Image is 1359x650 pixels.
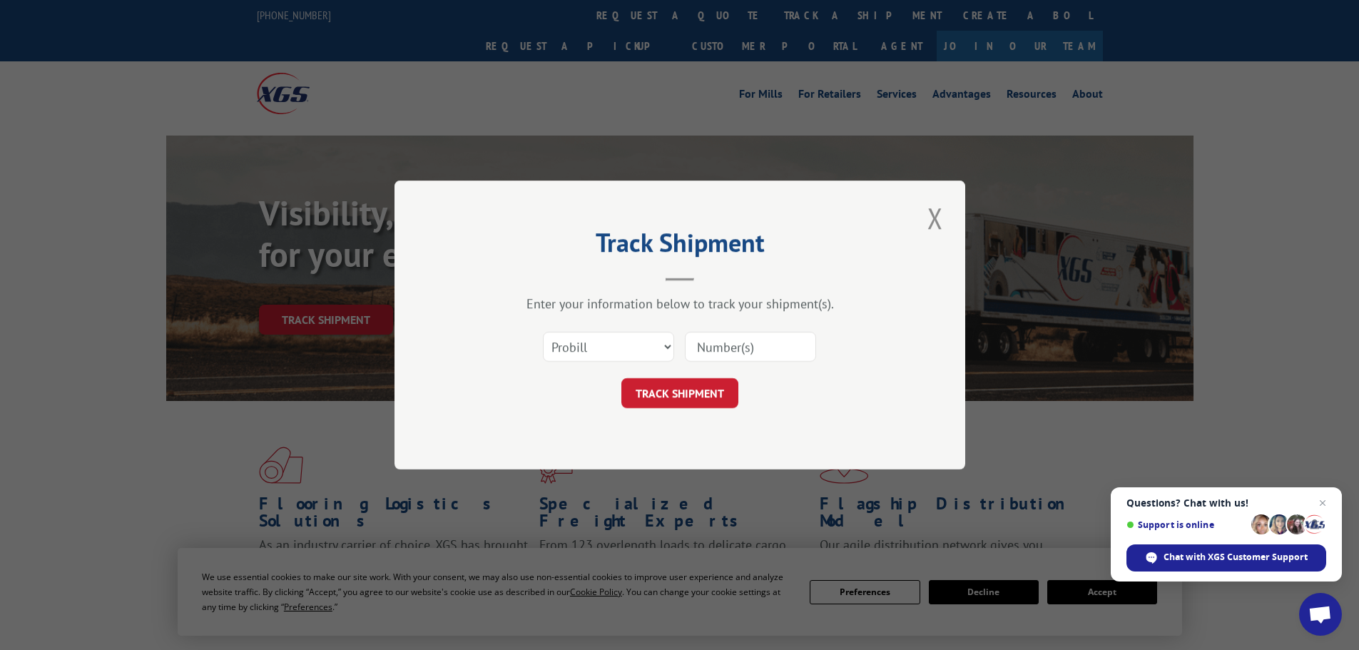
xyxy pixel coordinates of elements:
[923,198,947,238] button: Close modal
[1126,544,1326,572] span: Chat with XGS Customer Support
[466,295,894,312] div: Enter your information below to track your shipment(s).
[685,332,816,362] input: Number(s)
[1126,519,1246,530] span: Support is online
[466,233,894,260] h2: Track Shipment
[1126,497,1326,509] span: Questions? Chat with us!
[621,378,738,408] button: TRACK SHIPMENT
[1299,593,1342,636] a: Open chat
[1164,551,1308,564] span: Chat with XGS Customer Support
